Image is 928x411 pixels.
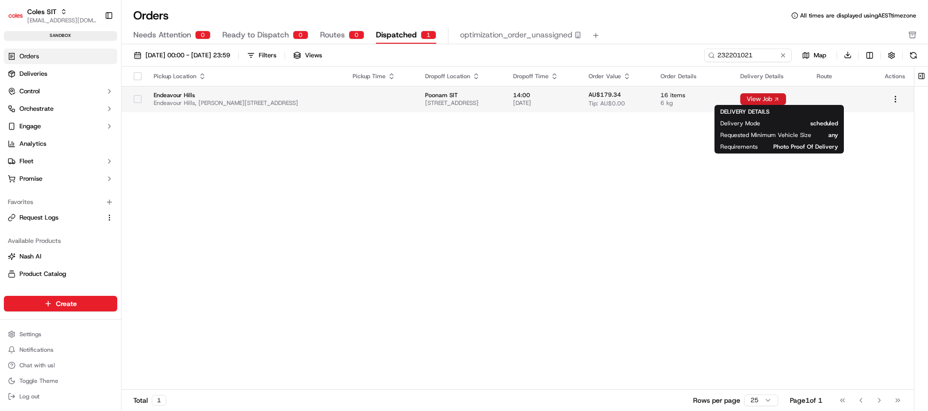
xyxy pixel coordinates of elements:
[814,51,826,60] span: Map
[4,233,117,249] div: Available Products
[4,101,117,117] button: Orchestrate
[800,12,916,19] span: All times are displayed using AEST timezone
[4,4,101,27] button: Coles SITColes SIT[EMAIL_ADDRESS][DOMAIN_NAME]
[19,252,41,261] span: Nash AI
[19,393,39,400] span: Log out
[10,10,29,29] img: Nash
[740,93,786,105] button: View Job
[222,29,289,41] span: Ready to Dispatch
[154,72,337,80] div: Pickup Location
[589,72,645,80] div: Order Value
[720,143,758,151] span: Requirements
[513,72,573,80] div: Dropoff Time
[8,213,102,222] a: Request Logs
[4,84,117,99] button: Control
[376,29,417,41] span: Dispatched
[27,7,56,17] span: Coles SIT
[19,330,41,338] span: Settings
[33,93,160,103] div: Start new chat
[97,165,118,172] span: Pylon
[19,139,46,148] span: Analytics
[4,249,117,264] button: Nash AI
[19,69,47,78] span: Deliveries
[305,51,322,60] span: Views
[4,136,117,152] a: Analytics
[8,8,23,23] img: Coles SIT
[27,17,97,24] button: [EMAIL_ADDRESS][DOMAIN_NAME]
[827,131,838,139] span: any
[19,377,58,385] span: Toggle Theme
[152,395,166,406] div: 1
[513,91,573,99] span: 14:00
[133,29,191,41] span: Needs Attention
[19,104,54,113] span: Orchestrate
[129,49,234,62] button: [DATE] 00:00 - [DATE] 23:59
[4,359,117,372] button: Chat with us!
[4,66,117,82] a: Deliveries
[4,31,117,41] div: sandbox
[293,31,308,39] div: 0
[349,31,364,39] div: 0
[660,72,725,80] div: Order Details
[133,8,169,23] h1: Orders
[4,171,117,187] button: Promise
[704,49,792,62] input: Type to search
[4,284,117,299] button: Returns
[165,96,177,107] button: Start new chat
[4,374,117,388] button: Toggle Theme
[660,91,725,99] span: 16 items
[693,395,740,405] p: Rows per page
[776,120,838,127] span: scheduled
[720,120,760,127] span: Delivery Mode
[425,99,497,107] span: [STREET_ADDRESS]
[19,52,39,61] span: Orders
[19,174,42,183] span: Promise
[19,361,55,369] span: Chat with us!
[907,49,920,62] button: Refresh
[4,296,117,311] button: Create
[4,154,117,169] button: Fleet
[133,395,166,406] div: Total
[145,51,230,60] span: [DATE] 00:00 - [DATE] 23:59
[425,72,497,80] div: Dropoff Location
[589,100,625,107] span: Tip: AU$0.00
[740,95,786,103] a: View Job
[154,91,337,99] span: Endeavour Hills
[19,122,41,131] span: Engage
[4,343,117,357] button: Notifications
[19,270,66,278] span: Product Catalog
[69,164,118,172] a: Powered byPylon
[243,49,281,62] button: Filters
[10,39,177,54] p: Welcome 👋
[4,327,117,341] button: Settings
[10,142,18,150] div: 📗
[6,137,78,154] a: 📗Knowledge Base
[195,31,211,39] div: 0
[289,49,326,62] button: Views
[19,287,41,296] span: Returns
[796,50,833,61] button: Map
[817,72,869,80] div: Route
[33,103,123,110] div: We're available if you need us!
[154,99,337,107] span: Endeavour Hills, [PERSON_NAME][STREET_ADDRESS]
[513,99,573,107] span: [DATE]
[4,210,117,225] button: Request Logs
[4,194,117,210] div: Favorites
[790,395,822,405] div: Page 1 of 1
[773,143,838,151] span: Photo Proof Of Delivery
[78,137,160,154] a: 💻API Documentation
[19,141,74,151] span: Knowledge Base
[320,29,345,41] span: Routes
[8,252,113,261] a: Nash AI
[259,51,276,60] div: Filters
[19,213,58,222] span: Request Logs
[19,157,34,166] span: Fleet
[660,99,725,107] span: 6 kg
[353,72,410,80] div: Pickup Time
[421,31,436,39] div: 1
[25,63,175,73] input: Got a question? Start typing here...
[92,141,156,151] span: API Documentation
[740,72,801,80] div: Delivery Details
[425,91,497,99] span: Poonam SIT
